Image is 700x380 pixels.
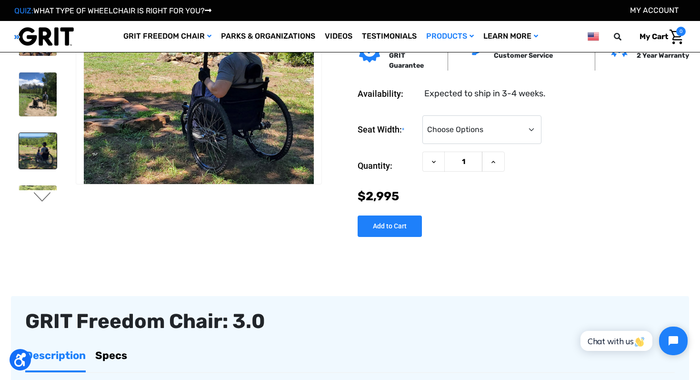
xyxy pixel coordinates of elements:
[618,27,632,47] input: Search
[630,6,679,15] a: Account
[421,21,479,52] a: Products
[494,51,553,60] strong: Customer Service
[14,6,33,15] span: QUIZ:
[25,310,675,332] div: GRIT Freedom Chair: 3.0
[25,340,86,370] a: Description
[424,87,546,100] dd: Expected to ship in 3-4 weeks.
[357,21,421,52] a: Testimonials
[119,21,216,52] a: GRIT Freedom Chair
[570,318,696,363] iframe: Tidio Chat
[14,6,211,15] a: QUIZ:WHAT TYPE OF WHEELCHAIR IS RIGHT FOR YOU?
[19,72,57,116] img: GRIT Freedom Chair: 3.0
[19,185,57,219] img: GRIT Freedom Chair: 3.0
[358,189,399,203] span: $2,995
[389,51,424,70] strong: GRIT Guarantee
[358,216,422,237] input: Add to Cart
[358,152,418,180] label: Quantity:
[588,31,599,42] img: us.png
[640,32,668,41] span: My Cart
[358,87,418,100] dt: Availability:
[14,27,74,46] img: GRIT All-Terrain Wheelchair and Mobility Equipment
[95,340,127,370] a: Specs
[358,115,418,144] label: Seat Width:
[216,21,320,52] a: Parks & Organizations
[676,27,686,36] span: 0
[670,30,683,44] img: Cart
[320,21,357,52] a: Videos
[637,51,689,60] strong: 2 Year Warranty
[632,27,686,47] a: Cart with 0 items
[479,21,543,52] a: Learn More
[19,133,57,169] img: GRIT Freedom Chair: 3.0
[32,192,52,204] button: Go to slide 3 of 3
